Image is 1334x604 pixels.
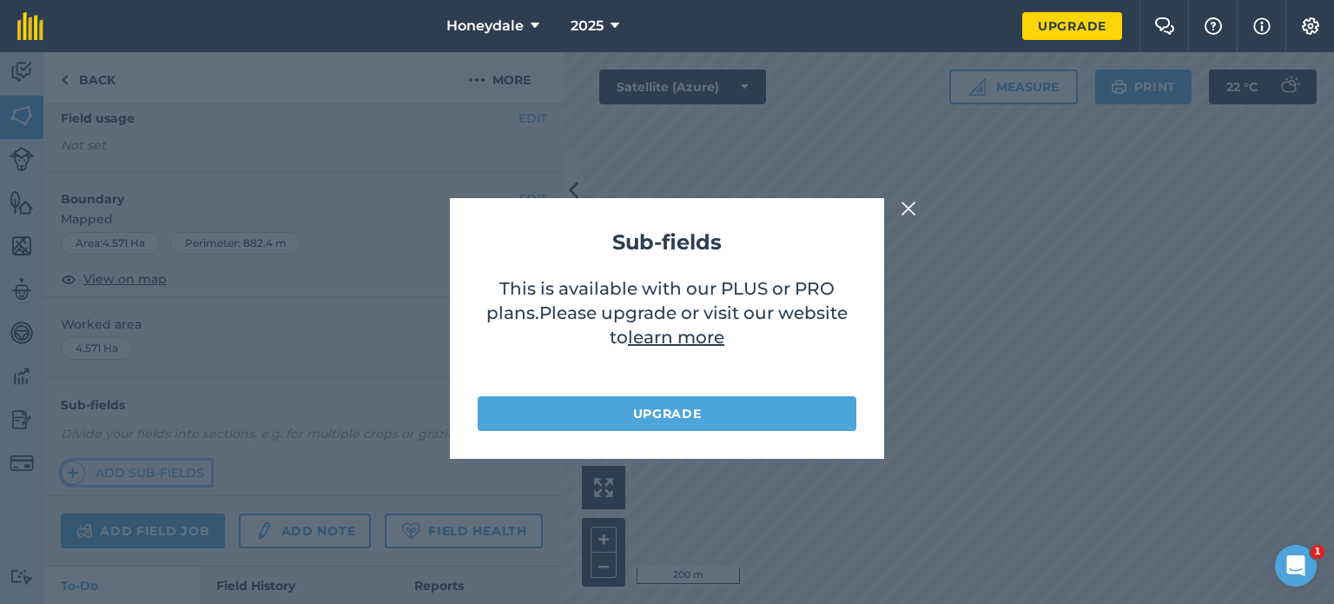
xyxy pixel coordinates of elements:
a: Upgrade [1022,12,1122,40]
span: 1 [1311,545,1324,559]
a: Upgrade [478,396,856,431]
span: Please upgrade or visit our website to [539,302,848,348]
span: Honeydale [446,16,524,37]
img: svg+xml;base64,PHN2ZyB4bWxucz0iaHR0cDovL3d3dy53My5vcmcvMjAwMC9zdmciIHdpZHRoPSIxNyIgaGVpZ2h0PSIxNy... [1253,16,1271,37]
img: Two speech bubbles overlapping with the left bubble in the forefront [1154,17,1175,35]
img: A question mark icon [1203,17,1224,35]
img: fieldmargin Logo [17,12,43,40]
img: A cog icon [1300,17,1321,35]
p: This is available with our PLUS or PRO plans . [478,276,856,379]
span: 2025 [571,16,604,37]
iframe: Intercom live chat [1275,545,1317,587]
img: svg+xml;base64,PHN2ZyB4bWxucz0iaHR0cDovL3d3dy53My5vcmcvMjAwMC9zdmciIHdpZHRoPSIyMiIgaGVpZ2h0PSIzMC... [901,198,916,219]
h2: Sub-fields [478,226,856,259]
a: learn more [628,327,724,348]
